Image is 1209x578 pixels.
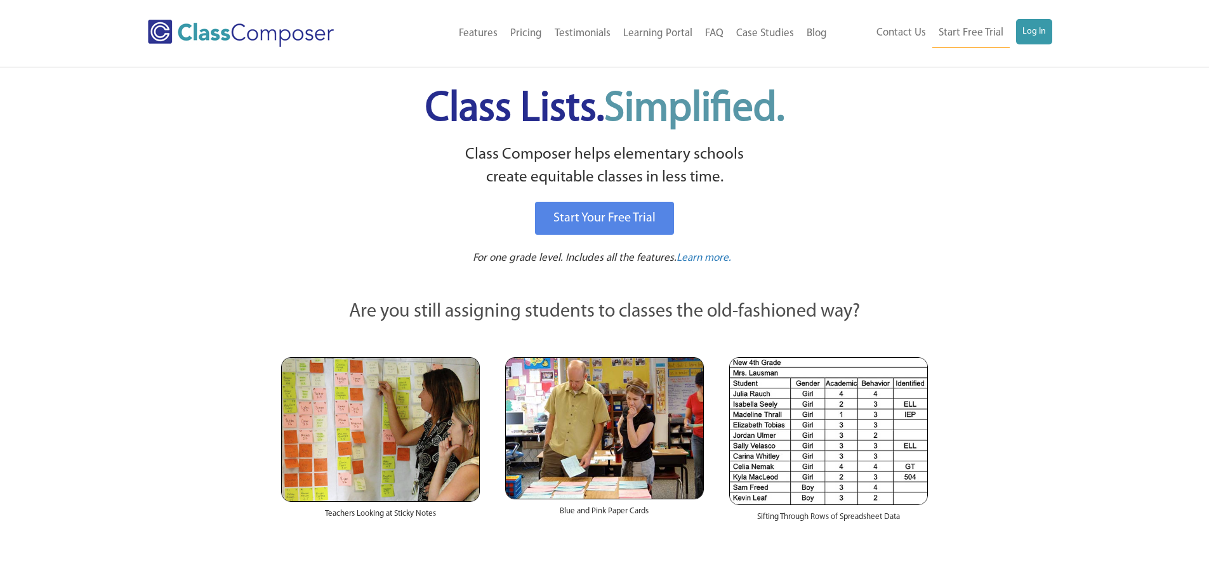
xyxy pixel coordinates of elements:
a: Learn more. [677,251,731,266]
a: Blog [800,20,833,48]
span: Class Lists. [425,89,784,130]
a: Start Free Trial [932,19,1010,48]
a: Start Your Free Trial [535,202,674,235]
a: Contact Us [870,19,932,47]
a: Features [453,20,504,48]
a: Log In [1016,19,1052,44]
div: Teachers Looking at Sticky Notes [281,502,480,532]
nav: Header Menu [386,20,833,48]
a: Learning Portal [617,20,699,48]
p: Class Composer helps elementary schools create equitable classes in less time. [279,143,930,190]
div: Blue and Pink Paper Cards [505,499,704,530]
span: Start Your Free Trial [553,212,656,225]
img: Class Composer [148,20,334,47]
img: Spreadsheets [729,357,928,505]
a: Pricing [504,20,548,48]
span: For one grade level. Includes all the features. [473,253,677,263]
nav: Header Menu [833,19,1052,48]
span: Simplified. [604,89,784,130]
a: Case Studies [730,20,800,48]
img: Teachers Looking at Sticky Notes [281,357,480,502]
span: Learn more. [677,253,731,263]
p: Are you still assigning students to classes the old-fashioned way? [281,298,928,326]
div: Sifting Through Rows of Spreadsheet Data [729,505,928,535]
a: FAQ [699,20,730,48]
a: Testimonials [548,20,617,48]
img: Blue and Pink Paper Cards [505,357,704,499]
